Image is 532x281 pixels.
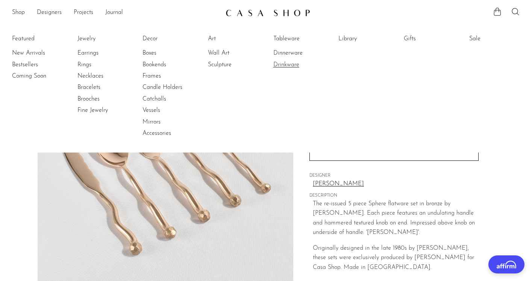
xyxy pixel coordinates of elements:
a: Mirrors [142,118,199,126]
ul: Jewelry [77,33,134,116]
a: Frames [142,72,199,80]
a: Fine Jewelry [77,106,134,115]
a: Coming Soon [12,72,68,80]
a: Rings [77,61,134,69]
a: Dinnerware [273,49,330,57]
a: Bookends [142,61,199,69]
a: Journal [105,8,123,18]
ul: Featured [12,47,68,82]
a: Vessels [142,106,199,115]
a: Accessories [142,129,199,137]
a: Tableware [273,35,330,43]
ul: Art [208,33,264,70]
a: [PERSON_NAME] [313,179,479,189]
ul: Gifts [404,33,460,47]
a: Wall Art [208,49,264,57]
a: Bestsellers [12,61,68,69]
a: Catchalls [142,95,199,103]
span: DESCRIPTION [309,192,479,199]
a: Shop [12,8,25,18]
a: Brooches [77,95,134,103]
span: Originally designed in the late 1980s by [PERSON_NAME], these sets were exclusively produced by [... [313,245,474,270]
a: Sale [469,35,526,43]
a: Library [338,35,395,43]
a: Necklaces [77,72,134,80]
a: New Arrivals [12,49,68,57]
a: Gifts [404,35,460,43]
a: Drinkware [273,61,330,69]
ul: Sale [469,33,526,47]
a: Art [208,35,264,43]
nav: Desktop navigation [12,6,220,19]
a: Decor [142,35,199,43]
a: Bracelets [77,83,134,92]
a: Boxes [142,49,199,57]
a: Designers [37,8,62,18]
a: Candle Holders [142,83,199,92]
ul: Tableware [273,33,330,70]
a: Jewelry [77,35,134,43]
a: Projects [74,8,93,18]
a: Sculpture [208,61,264,69]
p: The re-issued 5 piece Sphere flatware set in bronze by [PERSON_NAME]. Each piece features an undu... [313,199,479,238]
ul: Library [338,33,395,47]
a: Earrings [77,49,134,57]
span: Add to cart [374,148,414,154]
ul: Decor [142,33,199,139]
ul: NEW HEADER MENU [12,6,220,19]
span: DESIGNER [309,173,479,179]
